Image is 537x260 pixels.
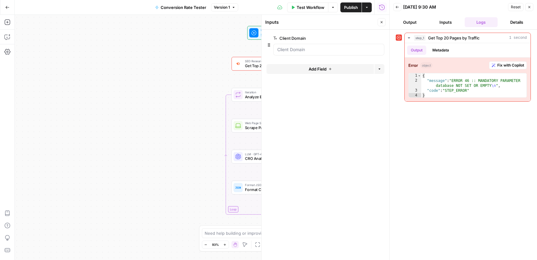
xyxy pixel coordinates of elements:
[405,43,531,101] div: 1 second
[245,94,304,100] span: Analyze Each Page for CRO
[414,35,426,41] span: step_1
[309,66,327,72] span: Add Field
[245,183,304,187] span: Format JSON
[245,121,304,125] span: Web Page Scrape
[231,181,320,194] div: Format JSONFormat CRO Analysis ResultsStep 5
[409,88,421,93] div: 3
[266,64,374,74] button: Add Field
[231,119,320,133] div: Web Page ScrapeScrape Page ContentStep 3
[161,4,206,10] span: Conversion Rate Tester
[407,46,426,55] button: Output
[409,78,421,88] div: 2
[344,4,358,10] span: Publish
[409,93,421,98] div: 4
[409,73,421,78] div: 1
[277,47,380,53] input: Client Domain
[287,2,328,12] button: Test Workflow
[405,33,531,43] button: 1 second
[231,26,320,40] div: WorkflowSet InputsInputs
[340,2,362,12] button: Publish
[231,57,320,71] div: ErrorSEO ResearchGet Top 20 Pages by TrafficStep 1
[265,19,376,25] div: Inputs
[393,17,427,27] button: Output
[151,2,210,12] button: Conversion Rate Tester
[245,156,300,162] span: CRO Analysis and Recommendations
[497,63,524,68] span: Fix with Copilot
[297,4,324,10] span: Test Workflow
[489,61,527,69] button: Fix with Copilot
[429,17,462,27] button: Inputs
[212,242,219,247] span: 93%
[245,152,300,156] span: LLM · GPT-4.1
[231,150,320,164] div: LLM · GPT-4.1CRO Analysis and RecommendationsStep 4
[273,35,350,41] label: Client Domain
[428,35,480,41] span: Get Top 20 Pages by Traffic
[245,63,305,69] span: Get Top 20 Pages by Traffic
[508,3,523,11] button: Reset
[500,17,533,27] button: Details
[214,5,230,10] span: Version 1
[465,17,498,27] button: Logs
[511,4,521,10] span: Reset
[245,187,304,193] span: Format CRO Analysis Results
[245,125,304,131] span: Scrape Page Content
[408,62,418,68] strong: Error
[245,59,305,63] span: SEO Research
[231,88,320,102] div: LoopIterationAnalyze Each Page for CROStep 2
[211,3,238,11] button: Version 1
[235,61,241,66] img: otu06fjiulrdwrqmbs7xihm55rg9
[231,212,320,218] div: Complete
[245,90,304,95] span: Iteration
[420,63,432,68] span: object
[509,35,527,41] span: 1 second
[418,73,421,78] span: Toggle code folding, rows 1 through 4
[429,46,453,55] button: Metadata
